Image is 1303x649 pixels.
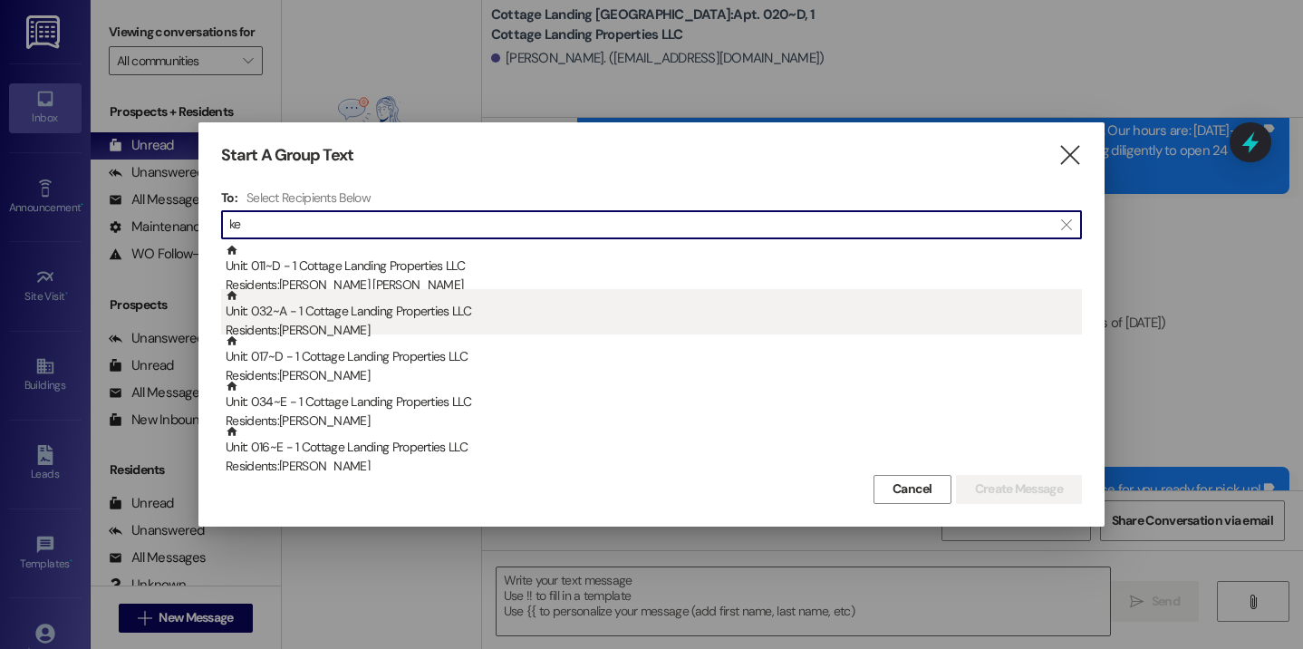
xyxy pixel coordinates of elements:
[1057,146,1082,165] i: 
[226,457,1082,476] div: Residents: [PERSON_NAME]
[229,212,1052,237] input: Search for any contact or apartment
[221,145,353,166] h3: Start A Group Text
[226,366,1082,385] div: Residents: [PERSON_NAME]
[226,380,1082,431] div: Unit: 034~E - 1 Cottage Landing Properties LLC
[221,425,1082,470] div: Unit: 016~E - 1 Cottage Landing Properties LLCResidents:[PERSON_NAME]
[956,475,1082,504] button: Create Message
[975,479,1063,499] span: Create Message
[1052,211,1081,238] button: Clear text
[221,289,1082,334] div: Unit: 032~A - 1 Cottage Landing Properties LLCResidents:[PERSON_NAME]
[893,479,932,499] span: Cancel
[226,425,1082,477] div: Unit: 016~E - 1 Cottage Landing Properties LLC
[226,244,1082,295] div: Unit: 011~D - 1 Cottage Landing Properties LLC
[226,289,1082,341] div: Unit: 032~A - 1 Cottage Landing Properties LLC
[221,244,1082,289] div: Unit: 011~D - 1 Cottage Landing Properties LLCResidents:[PERSON_NAME] [PERSON_NAME]
[221,189,237,206] h3: To:
[873,475,951,504] button: Cancel
[226,276,1082,295] div: Residents: [PERSON_NAME] [PERSON_NAME]
[226,412,1082,431] div: Residents: [PERSON_NAME]
[221,334,1082,380] div: Unit: 017~D - 1 Cottage Landing Properties LLCResidents:[PERSON_NAME]
[246,189,371,206] h4: Select Recipients Below
[1061,218,1071,232] i: 
[221,380,1082,425] div: Unit: 034~E - 1 Cottage Landing Properties LLCResidents:[PERSON_NAME]
[226,334,1082,386] div: Unit: 017~D - 1 Cottage Landing Properties LLC
[226,321,1082,340] div: Residents: [PERSON_NAME]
